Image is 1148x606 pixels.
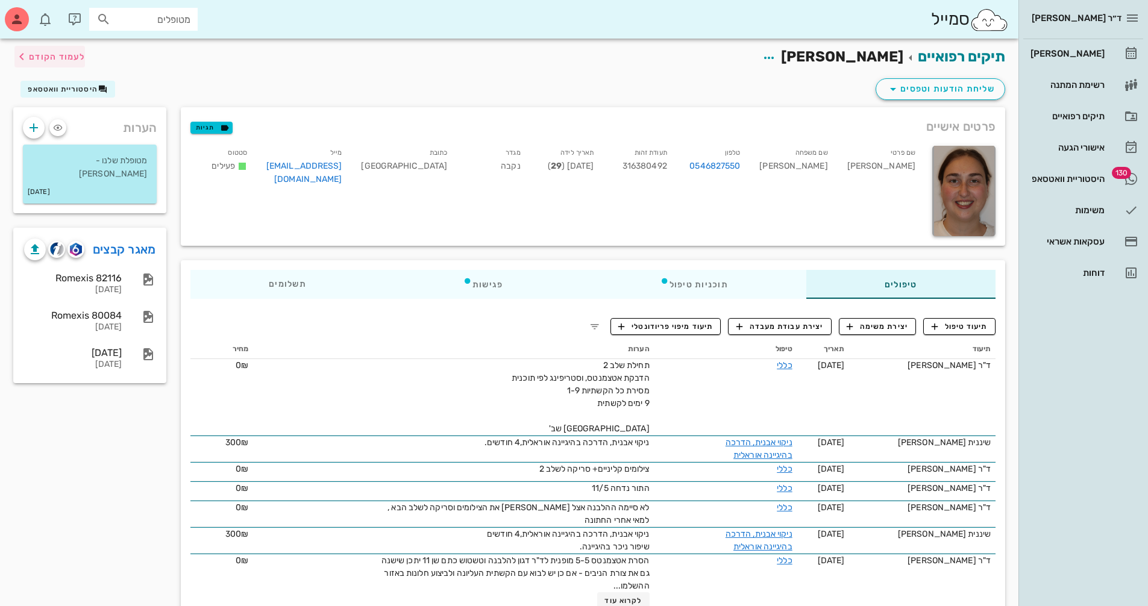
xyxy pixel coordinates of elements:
small: שם משפחה [795,149,828,157]
img: SmileCloud logo [970,8,1009,32]
span: פרטים אישיים [926,117,996,136]
div: דוחות [1028,268,1105,278]
a: תיקים רפואיים [918,48,1005,65]
div: פגישות [384,270,582,299]
button: cliniview logo [48,241,65,258]
button: תגיות [190,122,233,134]
span: תג [1112,167,1131,179]
div: טיפולים [806,270,996,299]
small: מייל [330,149,342,157]
div: [DATE] [24,285,122,295]
span: [DATE] [818,437,845,448]
span: תג [36,10,43,17]
div: ד"ר [PERSON_NAME] [854,463,991,475]
a: משימות [1023,196,1143,225]
button: היסטוריית וואטסאפ [20,81,115,98]
a: דוחות [1023,258,1143,287]
div: ד"ר [PERSON_NAME] [854,359,991,372]
span: תגיות [196,122,227,133]
a: [PERSON_NAME] [1023,39,1143,68]
span: יצירת משימה [847,321,908,332]
div: [PERSON_NAME] [750,143,837,193]
a: 0546827550 [689,160,740,173]
small: כתובת [430,149,448,157]
span: ניקוי אבנית, הדרכה בהיגיינה אוראלית,4 חודשים שיפור ניכר בהיגיינה. [487,529,649,552]
div: שיננית [PERSON_NAME] [854,436,991,449]
div: ד"ר [PERSON_NAME] [854,501,991,514]
button: romexis logo [67,241,84,258]
div: נקבה [457,143,530,193]
img: romexis logo [70,243,81,256]
div: שיננית [PERSON_NAME] [854,528,991,540]
span: [PERSON_NAME] [781,48,903,65]
span: הסרת אטצמנטס 5-5 מופנית לד"ר דגון להלבנה וטשטוש כתם שן 11 יתכן שישנה גם את צורת הניבים - אם כן יש... [381,555,650,591]
span: לא סיימה ההלבנה אצל [PERSON_NAME] את הצילומים וסריקה לשלב הבא , למאי אחרי החתונה [387,502,649,525]
div: רשימת המתנה [1028,80,1105,90]
div: [PERSON_NAME] [838,143,925,193]
a: כללי [777,555,792,566]
span: התור נדחה 11/5 [592,483,649,493]
th: מחיר [190,340,253,359]
span: 0₪ [236,555,248,566]
small: תעודת זהות [635,149,667,157]
small: שם פרטי [891,149,915,157]
a: כללי [777,360,792,370]
strong: 29 [551,161,562,171]
button: לעמוד הקודם [14,46,85,67]
div: תיקים רפואיים [1028,111,1105,121]
span: [DATE] [818,502,845,513]
span: 0₪ [236,464,248,474]
span: יצירת עבודת מעבדה [736,321,823,332]
a: רשימת המתנה [1023,70,1143,99]
a: כללי [777,483,792,493]
span: פעילים [212,161,235,171]
span: היסטוריית וואטסאפ [28,85,98,93]
a: כללי [777,502,792,513]
div: Romexis 80084 [24,310,122,321]
span: [DATE] [818,360,845,370]
a: ניקוי אבנית, הדרכה בהיגיינה אוראלית [726,437,792,460]
div: ד"ר [PERSON_NAME] [854,554,991,567]
div: [PERSON_NAME] [1028,49,1105,58]
span: תחילת שלב 2 הדבקת אטצמנטס, וסטריפינג לפי תוכנית מסירת כל הקשתיות 1-9 9 ימים לקשתית [GEOGRAPHIC_DA... [512,360,650,434]
th: תאריך [797,340,850,359]
th: הערות [253,340,654,359]
small: טלפון [725,149,741,157]
div: עסקאות אשראי [1028,237,1105,246]
a: [EMAIL_ADDRESS][DOMAIN_NAME] [266,161,342,184]
span: 0₪ [236,502,248,513]
span: [GEOGRAPHIC_DATA] [361,161,447,171]
span: 300₪ [225,529,248,539]
div: ד"ר [PERSON_NAME] [854,482,991,495]
div: היסטוריית וואטסאפ [1028,174,1105,184]
a: ניקוי אבנית, הדרכה בהיגיינה אוראלית [726,529,792,552]
a: עסקאות אשראי [1023,227,1143,256]
span: ניקוי אבנית, הדרכה בהיגיינה אוראלית,4 חודשים. [485,437,650,448]
div: [DATE] [24,322,122,333]
button: תיעוד מיפוי פריודונטלי [610,318,721,335]
span: לקרוא עוד [604,596,642,605]
div: סמייל [931,7,1009,33]
small: תאריך לידה [560,149,594,157]
span: [DATE] [818,464,845,474]
div: הערות [13,107,166,142]
div: אישורי הגעה [1028,143,1105,152]
p: מטופלת שלנו - [PERSON_NAME] [33,154,147,181]
span: 300₪ [225,437,248,448]
span: 0₪ [236,483,248,493]
a: מאגר קבצים [93,240,156,259]
div: Romexis 82116 [24,272,122,284]
a: תגהיסטוריית וואטסאפ [1023,164,1143,193]
span: 0₪ [236,360,248,370]
button: תיעוד טיפול [923,318,996,335]
div: משימות [1028,205,1105,215]
button: יצירת משימה [839,318,917,335]
span: תיעוד מיפוי פריודונטלי [618,321,713,332]
button: יצירת עבודת מעבדה [728,318,831,335]
span: 316380492 [623,161,667,171]
span: לעמוד הקודם [29,52,85,62]
div: [DATE] [24,347,122,358]
a: תיקים רפואיים [1023,102,1143,131]
th: טיפול [654,340,797,359]
div: תוכניות טיפול [582,270,806,299]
